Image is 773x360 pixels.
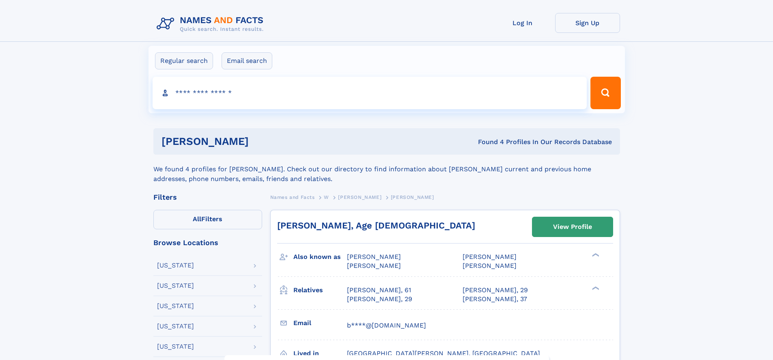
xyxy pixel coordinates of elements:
[157,323,194,330] div: [US_STATE]
[338,192,381,202] a: [PERSON_NAME]
[153,13,270,35] img: Logo Names and Facts
[157,343,194,350] div: [US_STATE]
[161,136,364,147] h1: [PERSON_NAME]
[463,295,527,304] a: [PERSON_NAME], 37
[555,13,620,33] a: Sign Up
[157,282,194,289] div: [US_STATE]
[338,194,381,200] span: [PERSON_NAME]
[324,194,329,200] span: W
[347,262,401,269] span: [PERSON_NAME]
[270,192,315,202] a: Names and Facts
[222,52,272,69] label: Email search
[293,316,347,330] h3: Email
[153,210,262,229] label: Filters
[391,194,434,200] span: [PERSON_NAME]
[153,77,587,109] input: search input
[347,295,412,304] a: [PERSON_NAME], 29
[153,155,620,184] div: We found 4 profiles for [PERSON_NAME]. Check out our directory to find information about [PERSON_...
[153,239,262,246] div: Browse Locations
[277,220,475,231] a: [PERSON_NAME], Age [DEMOGRAPHIC_DATA]
[157,262,194,269] div: [US_STATE]
[553,218,592,236] div: View Profile
[463,253,517,261] span: [PERSON_NAME]
[532,217,613,237] a: View Profile
[324,192,329,202] a: W
[590,285,600,291] div: ❯
[347,349,540,357] span: [GEOGRAPHIC_DATA][PERSON_NAME], [GEOGRAPHIC_DATA]
[193,215,201,223] span: All
[293,283,347,297] h3: Relatives
[590,77,620,109] button: Search Button
[157,303,194,309] div: [US_STATE]
[490,13,555,33] a: Log In
[590,252,600,258] div: ❯
[155,52,213,69] label: Regular search
[347,253,401,261] span: [PERSON_NAME]
[293,250,347,264] h3: Also known as
[363,138,612,147] div: Found 4 Profiles In Our Records Database
[463,286,528,295] a: [PERSON_NAME], 29
[347,286,411,295] a: [PERSON_NAME], 61
[153,194,262,201] div: Filters
[463,262,517,269] span: [PERSON_NAME]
